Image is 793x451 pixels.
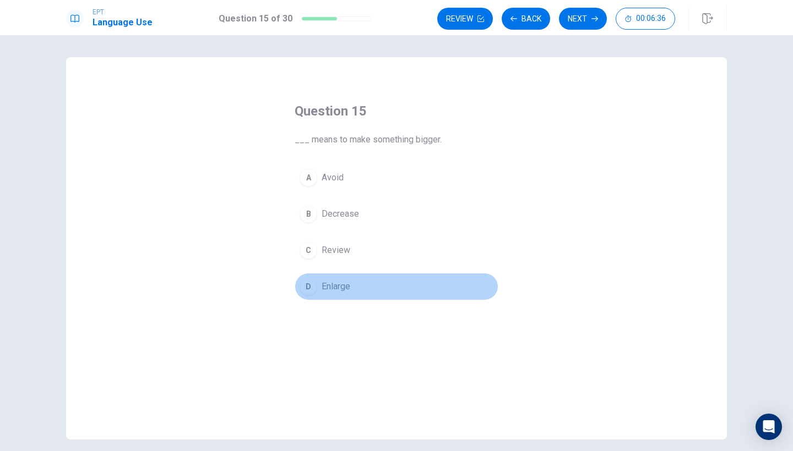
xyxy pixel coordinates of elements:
[756,414,782,440] div: Open Intercom Messenger
[559,8,607,30] button: Next
[437,8,493,30] button: Review
[300,241,317,259] div: C
[322,207,359,221] span: Decrease
[300,169,317,186] div: A
[322,280,350,293] span: Enlarge
[502,8,550,30] button: Back
[295,133,498,146] span: ___ means to make something bigger.
[93,8,153,16] span: EPT
[295,237,498,264] button: CReview
[616,8,675,30] button: 00:06:36
[295,200,498,228] button: BDecrease
[219,12,292,25] h1: Question 15 of 30
[93,16,153,29] h1: Language Use
[295,273,498,300] button: DEnlarge
[295,102,498,120] h4: Question 15
[322,244,350,257] span: Review
[300,278,317,295] div: D
[300,205,317,223] div: B
[322,171,344,184] span: Avoid
[636,14,666,23] span: 00:06:36
[295,164,498,191] button: AAvoid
